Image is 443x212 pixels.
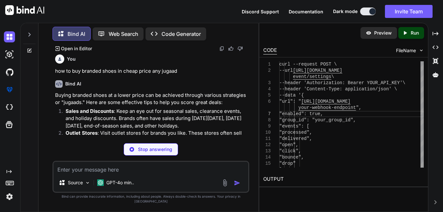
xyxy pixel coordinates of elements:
span: "url": " [279,99,301,104]
span: [URL][DOMAIN_NAME] [293,68,342,73]
p: Stop answering [138,146,172,153]
span: Discord Support [242,9,279,14]
img: githubDark [4,67,15,78]
h6: Bind AI [65,81,81,87]
div: 15 [263,160,271,167]
span: Documentation [289,9,323,14]
div: 10 [263,129,271,136]
div: 3 [263,80,271,86]
span: Dark mode [333,8,358,15]
span: FileName [396,47,416,54]
img: darkChat [4,31,15,42]
p: Web Search [109,30,138,38]
img: Bind AI [5,5,44,15]
span: "processed", [279,130,312,135]
span: "group_id": "your_group_id", [279,117,356,123]
div: 11 [263,136,271,142]
strong: Sales and Discounts [66,108,114,114]
span: \ [403,80,405,85]
span: [URL][DOMAIN_NAME] [301,99,351,104]
span: ] [279,167,282,172]
p: Source [68,179,83,186]
span: "drop" [279,161,296,166]
img: icon [234,180,240,186]
p: Preview [374,30,392,36]
p: : Visit outlet stores for brands you like. These stores often sell last season's styles at signif... [66,129,248,144]
img: like [228,46,234,51]
img: GPT-4o mini [97,179,104,186]
button: Invite Team [385,5,433,18]
div: 4 [263,86,271,92]
span: --header 'Authorization: Bearer YOUR_API_KEY' [279,80,403,85]
span: \ [331,74,334,79]
span: "open", [279,142,298,147]
div: 12 [263,142,271,148]
span: --url [279,68,293,73]
img: cloudideIcon [4,102,15,113]
img: premium [4,84,15,95]
div: 1 [263,61,271,68]
span: --header 'Content-Type: application/json' \ [279,86,397,92]
div: 6 [263,98,271,105]
p: Open in Editor [61,45,92,52]
button: Documentation [289,8,323,15]
span: --data '{ [279,93,304,98]
img: dislike [237,46,243,51]
img: chevron down [419,48,424,53]
button: Discord Support [242,8,279,15]
img: attachment [221,179,229,187]
span: "events": [ [279,124,309,129]
span: "delivered", [279,136,312,141]
p: Bind can provide inaccurate information, including about people. Always double-check its answers.... [53,194,249,204]
span: curl --request POST \ [279,62,337,67]
p: Run [411,30,419,36]
span: "enabled": true, [279,111,323,116]
div: 13 [263,148,271,154]
div: 5 [263,92,271,98]
span: "click", [279,148,301,154]
span: "bounce", [279,155,304,160]
img: settings [4,191,15,202]
span: your-webhook-endpoint [298,105,356,110]
p: Code Generator [161,30,201,38]
p: GPT-4o min.. [106,179,134,186]
span: ", [356,105,362,110]
div: 2 [263,68,271,74]
p: Buying branded shoes at a lower price can be achieved through various strategies or "jugaads." He... [55,92,248,106]
img: Pick Models [85,180,90,186]
strong: Outlet Stores [66,130,98,136]
img: darkAi-studio [4,49,15,60]
h6: You [67,56,76,62]
img: copy [219,46,224,51]
div: 9 [263,123,271,129]
img: preview [366,30,372,36]
span: event/settings [293,74,331,79]
h2: OUTPUT [259,172,428,187]
div: CODE [263,47,277,54]
div: 14 [263,154,271,160]
div: 8 [263,117,271,123]
p: Bind AI [68,30,85,38]
div: 16 [263,167,271,173]
p: : Keep an eye out for seasonal sales, clearance events, and holiday discounts. Brands often have ... [66,108,248,130]
p: how to buy branded shoes in cheap price any jugaad [55,68,248,75]
div: 7 [263,111,271,117]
